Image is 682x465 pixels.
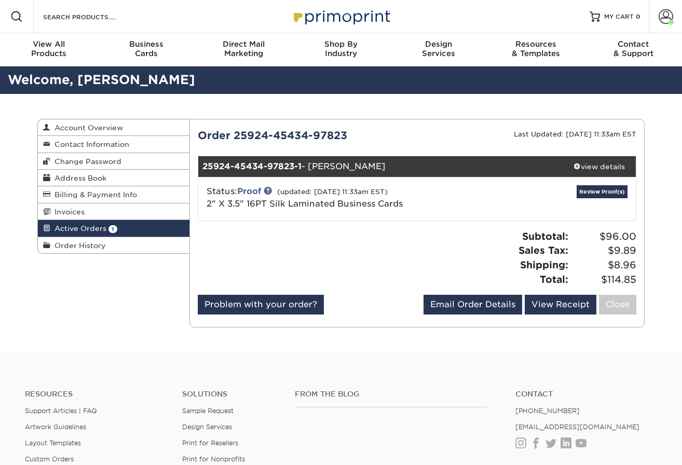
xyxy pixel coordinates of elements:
span: Address Book [50,174,106,182]
a: Contact [515,390,657,399]
a: Account Overview [38,119,189,136]
a: view details [563,156,636,177]
strong: Total: [540,273,568,285]
span: Billing & Payment Info [50,190,137,199]
a: Support Articles | FAQ [25,407,97,415]
span: 0 [636,13,640,20]
a: Proof [237,186,261,196]
h4: Resources [25,390,167,399]
span: $9.89 [571,243,636,258]
a: Change Password [38,153,189,170]
a: Contact& Support [584,33,682,66]
small: (updated: [DATE] 11:33am EST) [277,188,388,196]
div: Marketing [195,39,292,58]
a: Order History [38,237,189,253]
a: Direct MailMarketing [195,33,292,66]
a: DesignServices [390,33,487,66]
span: Shop By [292,39,390,49]
div: & Templates [487,39,585,58]
input: SEARCH PRODUCTS..... [42,10,143,23]
a: Contact Information [38,136,189,153]
strong: Sales Tax: [519,244,568,256]
a: Sample Request [182,407,234,415]
span: Invoices [50,208,85,216]
a: Active Orders 1 [38,220,189,237]
a: View Receipt [525,295,596,314]
a: Design Services [182,423,232,431]
span: Direct Mail [195,39,292,49]
span: Contact [584,39,682,49]
div: Services [390,39,487,58]
a: Print for Nonprofits [182,455,245,463]
a: Layout Templates [25,439,81,447]
a: Email Order Details [424,295,522,314]
a: Artwork Guidelines [25,423,86,431]
span: Account Overview [50,124,123,132]
strong: Subtotal: [522,230,568,242]
span: MY CART [604,12,634,21]
span: 2" X 3.5" 16PT Silk Laminated Business Cards [207,199,403,209]
a: BusinessCards [98,33,195,66]
a: Invoices [38,203,189,220]
a: Custom Orders [25,455,74,463]
span: Design [390,39,487,49]
a: Problem with your order? [198,295,324,314]
h4: From the Blog [295,390,487,399]
span: Order History [50,241,106,250]
a: [PHONE_NUMBER] [515,407,580,415]
span: 1 [108,225,117,233]
a: Shop ByIndustry [292,33,390,66]
a: Resources& Templates [487,33,585,66]
span: Contact Information [50,140,129,148]
strong: Shipping: [520,259,568,270]
div: Industry [292,39,390,58]
div: & Support [584,39,682,58]
small: Last Updated: [DATE] 11:33am EST [514,130,636,138]
span: $114.85 [571,272,636,287]
a: Address Book [38,170,189,186]
span: $96.00 [571,229,636,244]
span: $8.96 [571,258,636,272]
h4: Solutions [182,390,279,399]
img: Primoprint [289,5,393,28]
a: Billing & Payment Info [38,186,189,203]
div: view details [563,161,636,172]
div: Status: [199,185,490,210]
a: Print for Resellers [182,439,238,447]
a: [EMAIL_ADDRESS][DOMAIN_NAME] [515,423,639,431]
div: Order 25924-45434-97823 [190,128,417,143]
span: Business [98,39,195,49]
div: - [PERSON_NAME] [198,156,563,177]
a: Review Proof(s) [577,185,628,198]
div: Cards [98,39,195,58]
span: Resources [487,39,585,49]
a: Close [599,295,636,314]
span: Active Orders [50,224,106,232]
span: Change Password [50,157,121,166]
strong: 25924-45434-97823-1 [202,161,302,171]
